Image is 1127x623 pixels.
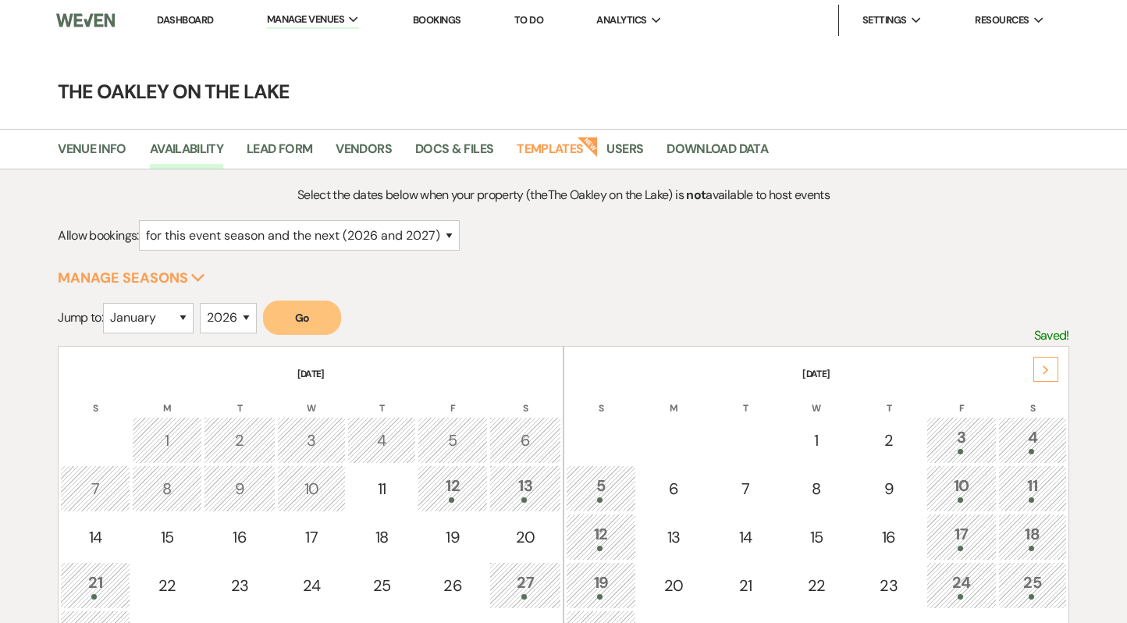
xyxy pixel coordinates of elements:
[1007,474,1058,503] div: 11
[498,525,553,549] div: 20
[2,78,1125,105] h4: The Oakley on the Lake
[56,4,115,37] img: Weven Logo
[498,571,553,600] div: 27
[356,525,407,549] div: 18
[489,383,561,415] th: S
[975,12,1029,28] span: Resources
[69,477,122,500] div: 7
[862,477,916,500] div: 9
[356,429,407,452] div: 4
[286,477,337,500] div: 10
[498,429,553,452] div: 6
[566,383,636,415] th: S
[720,574,771,597] div: 21
[711,383,780,415] th: T
[140,477,194,500] div: 8
[720,477,771,500] div: 7
[356,477,407,500] div: 11
[935,474,988,503] div: 10
[212,429,267,452] div: 2
[574,522,627,551] div: 12
[247,139,312,169] a: Lead Form
[862,525,916,549] div: 16
[286,525,337,549] div: 17
[935,571,988,600] div: 24
[212,525,267,549] div: 16
[426,525,479,549] div: 19
[60,348,561,381] th: [DATE]
[935,522,988,551] div: 17
[286,429,337,452] div: 3
[646,574,701,597] div: 20
[790,574,843,597] div: 22
[157,13,213,27] a: Dashboard
[204,383,276,415] th: T
[646,477,701,500] div: 6
[720,525,771,549] div: 14
[184,185,943,205] p: Select the dates below when your property (the The Oakley on the Lake ) is available to host events
[781,383,851,415] th: W
[790,477,843,500] div: 8
[69,571,122,600] div: 21
[790,525,843,549] div: 15
[596,12,646,28] span: Analytics
[140,525,194,549] div: 15
[646,525,701,549] div: 13
[566,348,1067,381] th: [DATE]
[347,383,416,415] th: T
[862,574,916,597] div: 23
[1034,326,1069,346] p: Saved!
[498,474,553,503] div: 13
[286,574,337,597] div: 24
[58,309,103,326] span: Jump to:
[862,12,907,28] span: Settings
[426,429,479,452] div: 5
[212,477,267,500] div: 9
[517,139,583,169] a: Templates
[1007,425,1058,454] div: 4
[58,227,138,244] span: Allow bookings:
[413,13,461,27] a: Bookings
[574,571,627,600] div: 19
[926,383,997,415] th: F
[935,425,988,454] div: 3
[58,139,126,169] a: Venue Info
[606,139,643,169] a: Users
[150,139,223,169] a: Availability
[1007,571,1058,600] div: 25
[426,574,479,597] div: 26
[686,187,706,203] strong: not
[356,574,407,597] div: 25
[638,383,709,415] th: M
[267,12,344,27] span: Manage Venues
[667,139,768,169] a: Download Data
[426,474,479,503] div: 12
[578,135,599,157] strong: New
[790,429,843,452] div: 1
[853,383,925,415] th: T
[140,574,194,597] div: 22
[862,429,916,452] div: 2
[69,525,122,549] div: 14
[263,301,341,335] button: Go
[998,383,1067,415] th: S
[514,13,543,27] a: To Do
[277,383,346,415] th: W
[60,383,130,415] th: S
[1007,522,1058,551] div: 18
[336,139,392,169] a: Vendors
[418,383,488,415] th: F
[574,474,627,503] div: 5
[58,271,205,285] button: Manage Seasons
[212,574,267,597] div: 23
[132,383,202,415] th: M
[415,139,493,169] a: Docs & Files
[140,429,194,452] div: 1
